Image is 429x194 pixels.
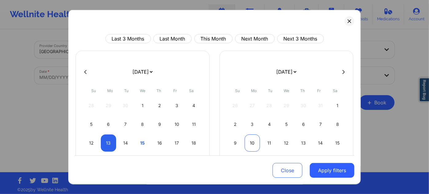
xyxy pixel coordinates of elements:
div: Mon Nov 10 2025 [245,134,260,152]
div: Wed Oct 01 2025 [135,97,151,114]
abbr: Tuesday [268,88,272,93]
div: Thu Nov 13 2025 [296,134,311,152]
button: Close [273,163,302,178]
div: Wed Oct 08 2025 [135,116,151,133]
abbr: Tuesday [124,88,128,93]
div: Wed Oct 22 2025 [135,153,151,170]
div: Sun Oct 19 2025 [84,153,99,170]
div: Fri Oct 03 2025 [169,97,185,114]
div: Fri Nov 21 2025 [313,153,329,170]
div: Thu Oct 23 2025 [152,153,167,170]
div: Thu Nov 20 2025 [296,153,311,170]
div: Mon Nov 03 2025 [245,116,260,133]
div: Sat Oct 04 2025 [186,97,202,114]
button: This Month [194,34,233,43]
div: Sun Oct 05 2025 [84,116,99,133]
button: Last 3 Months [105,34,151,43]
div: Tue Nov 11 2025 [262,134,277,152]
abbr: Wednesday [140,88,145,93]
div: Sat Nov 08 2025 [330,116,345,133]
div: Tue Nov 04 2025 [262,116,277,133]
abbr: Friday [173,88,177,93]
div: Fri Nov 07 2025 [313,116,329,133]
abbr: Thursday [157,88,161,93]
button: Last Month [153,34,192,43]
div: Sat Oct 18 2025 [186,134,202,152]
abbr: Friday [317,88,321,93]
div: Wed Oct 15 2025 [135,134,151,152]
div: Tue Oct 14 2025 [118,134,133,152]
div: Fri Oct 24 2025 [169,153,185,170]
div: Thu Oct 16 2025 [152,134,167,152]
div: Mon Nov 17 2025 [245,153,260,170]
div: Sat Oct 11 2025 [186,116,202,133]
div: Mon Oct 13 2025 [101,134,116,152]
div: Sun Nov 16 2025 [227,153,243,170]
div: Fri Oct 10 2025 [169,116,185,133]
div: Thu Oct 09 2025 [152,116,167,133]
div: Thu Nov 06 2025 [296,116,311,133]
abbr: Sunday [92,88,96,93]
button: Next 3 Months [277,34,324,43]
abbr: Saturday [333,88,338,93]
abbr: Saturday [189,88,194,93]
abbr: Monday [251,88,257,93]
div: Sat Nov 01 2025 [330,97,345,114]
div: Fri Nov 14 2025 [313,134,329,152]
div: Tue Oct 21 2025 [118,153,133,170]
div: Tue Nov 18 2025 [262,153,277,170]
div: Sun Oct 12 2025 [84,134,99,152]
abbr: Thursday [301,88,305,93]
abbr: Sunday [235,88,240,93]
abbr: Monday [107,88,113,93]
div: Wed Nov 19 2025 [279,153,294,170]
div: Mon Oct 20 2025 [101,153,116,170]
div: Fri Oct 17 2025 [169,134,185,152]
div: Tue Oct 07 2025 [118,116,133,133]
div: Wed Nov 05 2025 [279,116,294,133]
button: Apply filters [310,163,354,178]
div: Sat Oct 25 2025 [186,153,202,170]
div: Thu Oct 02 2025 [152,97,167,114]
div: Sun Nov 09 2025 [227,134,243,152]
div: Sat Nov 15 2025 [330,134,345,152]
abbr: Wednesday [284,88,289,93]
div: Sun Nov 02 2025 [227,116,243,133]
div: Wed Nov 12 2025 [279,134,294,152]
button: Next Month [235,34,275,43]
div: Mon Oct 06 2025 [101,116,116,133]
div: Sat Nov 22 2025 [330,153,345,170]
